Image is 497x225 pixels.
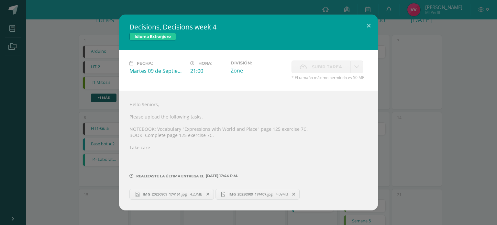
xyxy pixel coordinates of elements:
[139,192,190,197] span: IMG_20250909_174151.jpg
[129,67,185,74] div: Martes 09 de Septiembre
[231,67,286,74] div: Zone
[119,91,378,210] div: Hello Seniors, Please upload the following tasks. NOTEBOOK: Vocabulary "Expressions with World an...
[231,61,286,65] label: División:
[225,192,276,197] span: IMG_20250909_174407.jpg
[359,15,378,37] button: Close (Esc)
[198,61,212,66] span: Hora:
[312,61,342,73] span: Subir tarea
[136,174,204,178] span: Realizaste la última entrega el
[129,189,214,200] a: IMG_20250909_174151.jpg 4.23MB
[288,191,299,198] span: Remover entrega
[215,189,300,200] a: IMG_20250909_174407.jpg 4.09MB
[203,191,214,198] span: Remover entrega
[292,61,350,73] label: La fecha de entrega ha expirado
[129,22,368,31] h2: Decisions, Decisions week 4
[190,67,226,74] div: 21:00
[292,75,368,80] span: * El tamaño máximo permitido es 50 MB
[350,61,363,73] a: La fecha de entrega ha expirado
[137,61,153,66] span: Fecha:
[190,192,202,197] span: 4.23MB
[129,33,176,40] span: Idioma Extranjero
[276,192,288,197] span: 4.09MB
